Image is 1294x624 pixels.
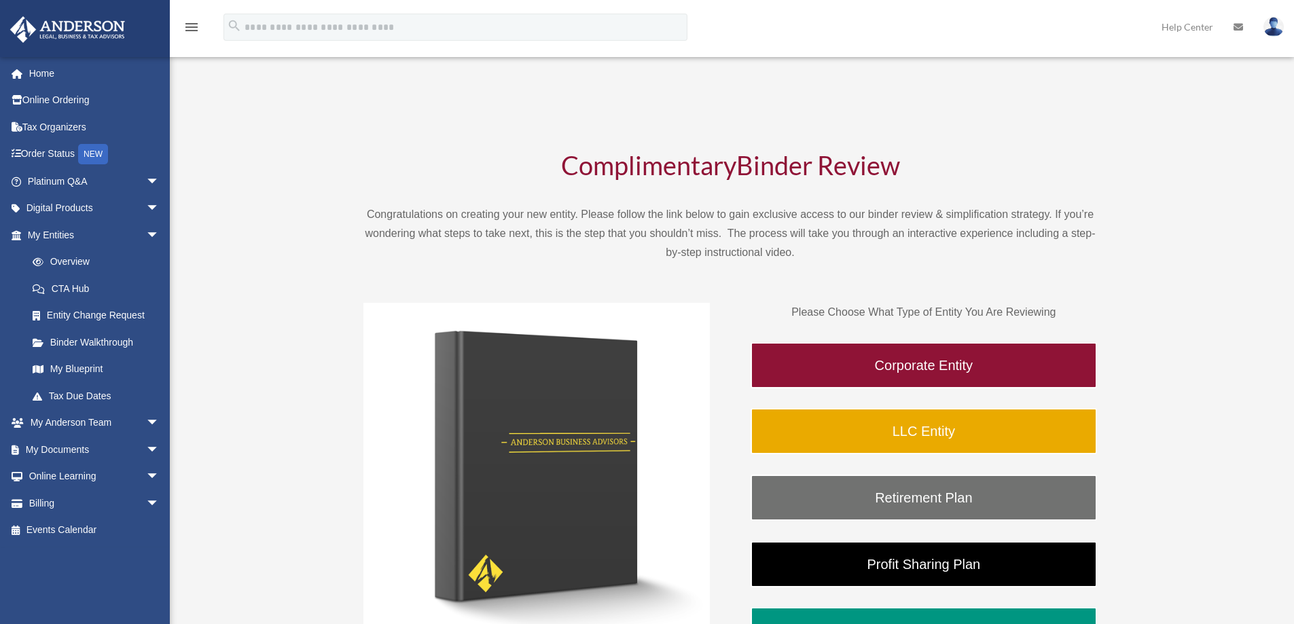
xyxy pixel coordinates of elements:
[146,436,173,464] span: arrow_drop_down
[751,541,1097,587] a: Profit Sharing Plan
[6,16,129,43] img: Anderson Advisors Platinum Portal
[146,490,173,517] span: arrow_drop_down
[10,168,180,195] a: Platinum Q&Aarrow_drop_down
[561,149,736,181] span: Complimentary
[10,221,180,249] a: My Entitiesarrow_drop_down
[751,303,1097,322] p: Please Choose What Type of Entity You Are Reviewing
[751,342,1097,388] a: Corporate Entity
[10,141,180,168] a: Order StatusNEW
[10,113,180,141] a: Tax Organizers
[183,19,200,35] i: menu
[146,409,173,437] span: arrow_drop_down
[19,302,180,329] a: Entity Change Request
[751,475,1097,521] a: Retirement Plan
[19,329,173,356] a: Binder Walkthrough
[10,490,180,517] a: Billingarrow_drop_down
[19,249,180,276] a: Overview
[1263,17,1284,37] img: User Pic
[146,221,173,249] span: arrow_drop_down
[10,463,180,490] a: Online Learningarrow_drop_down
[10,195,180,222] a: Digital Productsarrow_drop_down
[10,517,180,544] a: Events Calendar
[19,356,180,383] a: My Blueprint
[146,195,173,223] span: arrow_drop_down
[363,205,1097,262] p: Congratulations on creating your new entity. Please follow the link below to gain exclusive acces...
[78,144,108,164] div: NEW
[146,463,173,491] span: arrow_drop_down
[10,409,180,437] a: My Anderson Teamarrow_drop_down
[146,168,173,196] span: arrow_drop_down
[19,382,180,409] a: Tax Due Dates
[751,408,1097,454] a: LLC Entity
[227,18,242,33] i: search
[736,149,900,181] span: Binder Review
[19,275,180,302] a: CTA Hub
[10,436,180,463] a: My Documentsarrow_drop_down
[10,87,180,114] a: Online Ordering
[183,24,200,35] a: menu
[10,60,180,87] a: Home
